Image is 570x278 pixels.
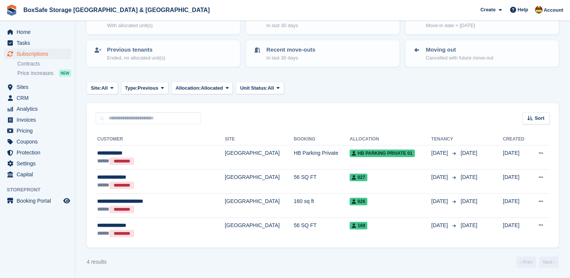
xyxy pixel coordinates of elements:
p: In last 30 days [266,54,315,62]
div: NEW [59,69,71,77]
span: Allocated [201,84,223,92]
th: Tenancy [431,133,458,145]
a: menu [4,196,71,206]
img: stora-icon-8386f47178a22dfd0bd8f6a31ec36ba5ce8667c1dd55bd0f319d3a0aa187defe.svg [6,5,17,16]
span: [DATE] [431,197,449,205]
button: Site: All [87,82,118,94]
span: Capital [17,169,62,180]
td: [DATE] [503,217,530,241]
p: Cancelled with future move-out [426,54,493,62]
span: Site: [91,84,101,92]
span: Home [17,27,62,37]
th: Site [225,133,294,145]
a: menu [4,158,71,169]
span: Settings [17,158,62,169]
p: Move-in date > [DATE] [426,22,480,29]
a: Upcoming move-ins Move-in date > [DATE] [406,9,558,34]
a: menu [4,125,71,136]
span: Sites [17,82,62,92]
img: Kim [535,6,542,14]
p: Previous tenants [107,46,165,54]
span: Pricing [17,125,62,136]
span: Account [544,6,563,14]
td: [DATE] [503,145,530,170]
a: menu [4,104,71,114]
span: Price increases [17,70,53,77]
span: [DATE] [461,174,477,180]
div: 4 results [87,258,107,266]
td: [DATE] [503,170,530,194]
td: [DATE] [503,193,530,217]
a: Next [539,257,559,268]
span: Invoices [17,115,62,125]
a: menu [4,38,71,48]
a: Recent move-ins In last 30 days [247,9,399,34]
a: Current tenants With allocated unit(s) [87,9,239,34]
th: Allocation [350,133,431,145]
span: Sort [535,115,544,122]
a: Contracts [17,60,71,67]
td: [GEOGRAPHIC_DATA] [225,170,294,194]
button: Type: Previous [121,82,168,94]
span: Allocation: [176,84,201,92]
button: Allocation: Allocated [171,82,233,94]
span: [DATE] [461,198,477,204]
a: BoxSafe Storage [GEOGRAPHIC_DATA] & [GEOGRAPHIC_DATA] [20,4,213,16]
nav: Page [515,257,560,268]
span: Unit Status: [240,84,267,92]
span: Type: [125,84,138,92]
a: Moving out Cancelled with future move-out [406,41,558,66]
td: HB Parking Private [294,145,350,170]
span: 026 [350,198,367,205]
a: menu [4,27,71,37]
span: [DATE] [461,222,477,228]
span: Analytics [17,104,62,114]
a: menu [4,115,71,125]
a: Preview store [62,196,71,205]
td: 160 sq ft [294,193,350,217]
a: menu [4,82,71,92]
span: [DATE] [431,149,449,157]
th: Created [503,133,530,145]
th: Customer [96,133,225,145]
a: Previous tenants Ended, no allocated unit(s) [87,41,239,66]
p: In last 30 days [266,22,312,29]
a: Previous [517,257,536,268]
span: Help [518,6,528,14]
span: [DATE] [431,221,449,229]
span: [DATE] [431,173,449,181]
span: CRM [17,93,62,103]
a: menu [4,169,71,180]
span: Create [480,6,495,14]
p: With allocated unit(s) [107,22,153,29]
td: 56 SQ FT [294,217,350,241]
span: Subscriptions [17,49,62,59]
span: Previous [138,84,158,92]
a: menu [4,136,71,147]
span: Storefront [7,186,75,194]
p: Moving out [426,46,493,54]
span: 169 [350,222,367,229]
a: menu [4,93,71,103]
span: All [101,84,108,92]
p: Ended, no allocated unit(s) [107,54,165,62]
td: [GEOGRAPHIC_DATA] [225,217,294,241]
span: 027 [350,174,367,181]
span: All [267,84,274,92]
a: menu [4,147,71,158]
span: Booking Portal [17,196,62,206]
a: menu [4,49,71,59]
th: Booking [294,133,350,145]
td: 56 SQ FT [294,170,350,194]
span: Protection [17,147,62,158]
a: Price increases NEW [17,69,71,77]
span: Coupons [17,136,62,147]
span: Tasks [17,38,62,48]
a: Recent move-outs In last 30 days [247,41,399,66]
span: HB Parking Private 01 [350,150,414,157]
button: Unit Status: All [236,82,284,94]
td: [GEOGRAPHIC_DATA] [225,145,294,170]
td: [GEOGRAPHIC_DATA] [225,193,294,217]
span: [DATE] [461,150,477,156]
p: Recent move-outs [266,46,315,54]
